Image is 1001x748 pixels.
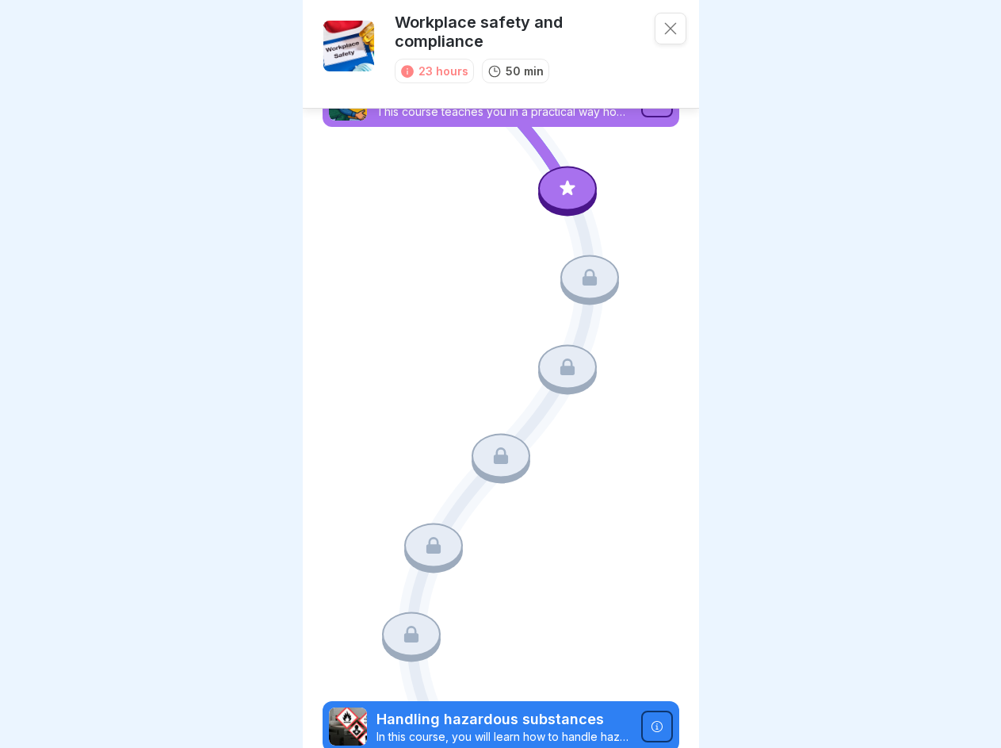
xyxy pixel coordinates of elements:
[376,709,632,730] p: Handling hazardous substances
[376,730,632,744] p: In this course, you will learn how to handle hazardous substances safely. You will find out what ...
[418,63,468,79] div: 23 hours
[506,63,544,79] p: 50 min
[329,708,367,746] img: ro33qf0i8ndaw7nkfv0stvse.png
[395,13,642,51] p: Workplace safety and compliance
[376,105,632,119] p: This course teaches you in a practical way how to work ergonomically, recognise and avoid typical...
